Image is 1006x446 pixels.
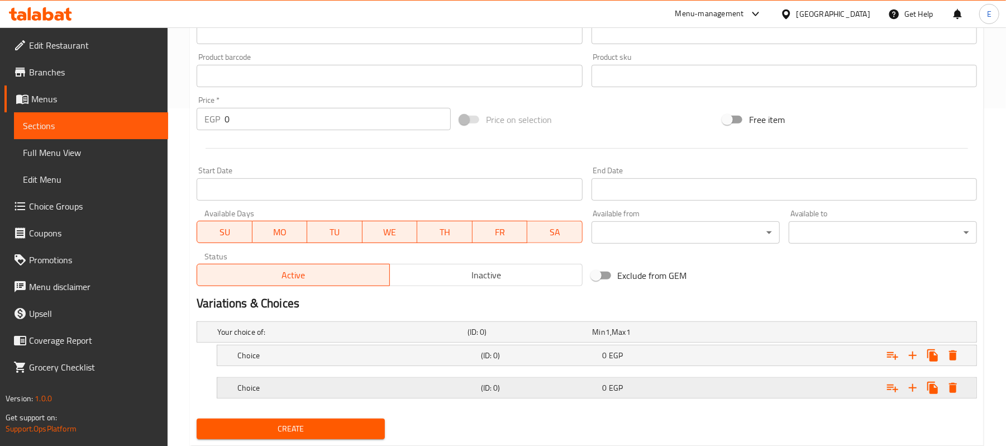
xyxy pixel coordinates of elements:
a: Branches [4,59,168,86]
span: Full Menu View [23,146,159,159]
span: Choice Groups [29,200,159,213]
span: Create [206,422,376,436]
h5: Choice [237,350,476,361]
input: Please enter product sku [592,65,977,87]
span: Coverage Report [29,334,159,347]
button: SA [527,221,583,243]
a: Support.OpsPlatform [6,421,77,436]
span: EGP [609,381,623,395]
span: Promotions [29,253,159,267]
span: 1.0.0 [35,391,52,406]
a: Full Menu View [14,139,168,166]
div: Expand [197,322,976,342]
a: Grocery Checklist [4,354,168,381]
span: Max [612,325,626,339]
button: Add new choice [903,345,923,366]
h2: Variations & Choices [197,295,977,312]
span: Grocery Checklist [29,360,159,374]
div: Expand [217,378,976,398]
button: SU [197,221,252,243]
span: Edit Restaurant [29,39,159,52]
button: Add choice group [883,378,903,398]
span: Price on selection [486,113,552,126]
a: Edit Restaurant [4,32,168,59]
input: Please enter product barcode [197,65,582,87]
span: Menus [31,92,159,106]
h5: (ID: 0) [481,382,598,393]
span: TU [312,224,358,240]
button: Create [197,419,385,439]
h5: Your choice of: [217,326,463,338]
span: Coupons [29,226,159,240]
span: E [987,8,991,20]
span: FR [477,224,523,240]
button: MO [252,221,308,243]
span: Sections [23,119,159,132]
a: Promotions [4,246,168,273]
span: Version: [6,391,33,406]
h5: Choice [237,382,476,393]
div: ​ [592,221,780,244]
span: Upsell [29,307,159,320]
div: Expand [217,345,976,366]
div: , [593,326,713,338]
span: Free item [749,113,785,126]
button: Clone new choice [923,378,943,398]
a: Sections [14,112,168,139]
span: WE [367,224,413,240]
a: Menus [4,86,168,112]
span: SU [202,224,247,240]
span: SA [532,224,578,240]
button: FR [473,221,528,243]
div: [GEOGRAPHIC_DATA] [797,8,870,20]
span: Active [202,267,385,283]
span: Branches [29,65,159,79]
input: Please enter price [225,108,451,130]
a: Upsell [4,300,168,327]
span: Min [593,325,605,339]
span: Exclude from GEM [618,269,687,282]
button: Delete Choice [943,345,963,366]
h5: (ID: 0) [468,326,588,338]
button: Active [197,264,390,286]
h5: (ID: 0) [481,350,598,361]
button: TU [307,221,363,243]
a: Edit Menu [14,166,168,193]
button: Clone new choice [923,345,943,366]
div: Menu-management [675,7,744,21]
span: EGP [609,348,623,363]
a: Choice Groups [4,193,168,220]
button: Inactive [389,264,583,286]
button: Delete Choice [943,378,963,398]
span: Get support on: [6,410,57,425]
p: EGP [204,112,220,126]
div: ​ [789,221,977,244]
span: Edit Menu [23,173,159,186]
button: TH [417,221,473,243]
a: Coverage Report [4,327,168,354]
a: Coupons [4,220,168,246]
span: 1 [605,325,610,339]
span: Inactive [394,267,578,283]
a: Menu disclaimer [4,273,168,300]
span: 0 [603,381,607,395]
span: TH [422,224,468,240]
span: Menu disclaimer [29,280,159,293]
span: 0 [603,348,607,363]
button: WE [363,221,418,243]
button: Add new choice [903,378,923,398]
button: Add choice group [883,345,903,366]
span: MO [257,224,303,240]
span: 1 [626,325,631,339]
